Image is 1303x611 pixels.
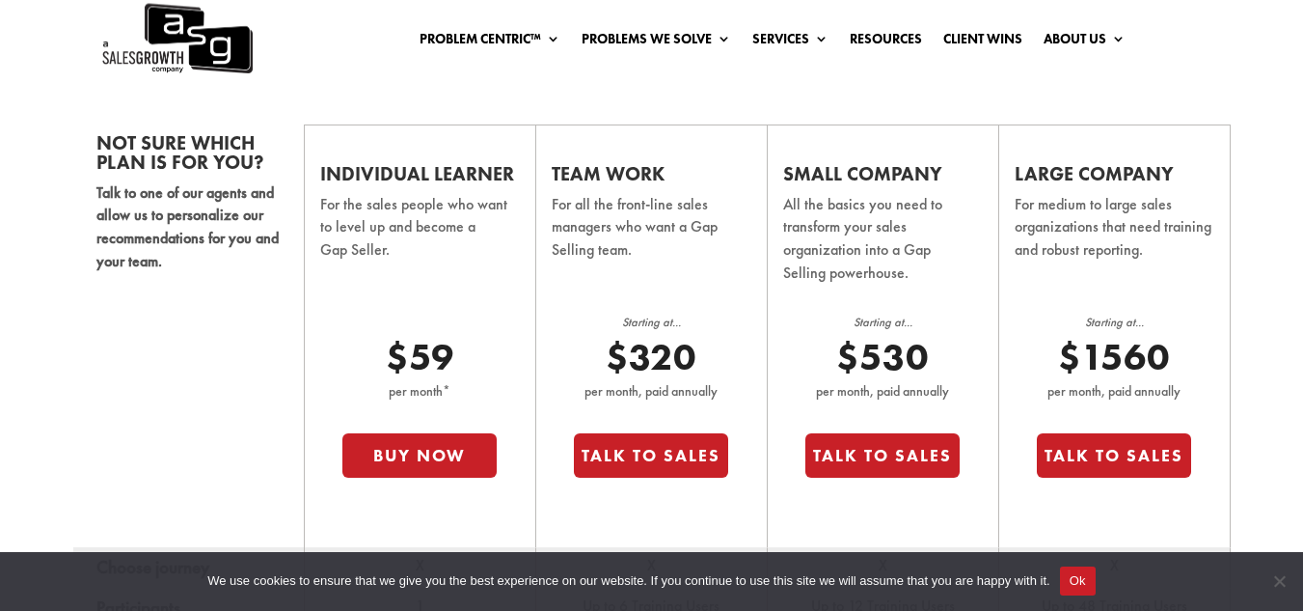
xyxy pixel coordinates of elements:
a: Problems We Solve [582,32,731,53]
p: Starting at... [1037,312,1191,335]
p: $59 [342,335,497,380]
p: Starting at... [805,312,960,335]
button: Buy Now [342,433,497,478]
p: $1560 [1037,335,1191,380]
p: Talk to one of our agents and allow us to personalize our recommendations for you and your team. [96,181,281,273]
a: Services [752,32,828,53]
p: per month, paid annually [1037,380,1191,403]
p: For all the front-line sales managers who want a Gap Selling team. [552,193,751,289]
p: per month* [342,380,497,403]
a: About Us [1044,32,1126,53]
p: For the sales people who want to level up and become a Gap Seller. [320,193,520,289]
span: We use cookies to ensure that we give you the best experience on our website. If you continue to ... [207,571,1049,591]
h2: Not sure which plan is for you? [96,133,281,181]
p: $530 [805,335,960,380]
button: Talk to Sales [1037,433,1191,478]
a: Problem Centric™ [420,32,560,53]
button: Ok [1060,567,1096,596]
h2: Large Company [1015,164,1214,193]
button: Talk to Sales [574,433,728,478]
h2: Small Company [783,164,983,193]
button: Talk to Sales [805,433,960,478]
p: $320 [574,335,728,380]
p: All the basics you need to transform your sales organization into a Gap Selling powerhouse. [783,193,983,312]
p: per month, paid annually [574,380,728,403]
a: Client Wins [943,32,1022,53]
th: Choose journey [73,547,305,588]
span: No [1269,571,1289,591]
h2: Team Work [552,164,751,193]
p: For medium to large sales organizations that need training and robust reporting. [1015,193,1214,289]
p: Starting at... [574,312,728,335]
h2: Individual Learner [320,164,520,193]
a: Resources [850,32,922,53]
p: per month, paid annually [805,380,960,403]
